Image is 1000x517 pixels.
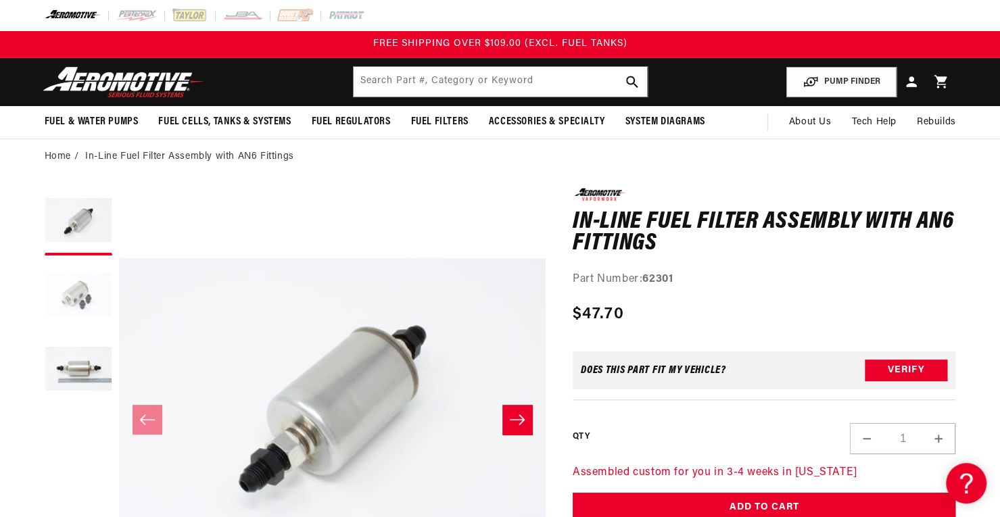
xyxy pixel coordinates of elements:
[401,106,479,138] summary: Fuel Filters
[45,262,112,330] button: Load image 2 in gallery view
[148,106,301,138] summary: Fuel Cells, Tanks & Systems
[841,106,906,139] summary: Tech Help
[786,67,897,97] button: PUMP FINDER
[39,66,208,98] img: Aeromotive
[45,149,71,164] a: Home
[573,464,956,482] p: Assembled custom for you in 3-4 weeks in [US_STATE]
[34,106,149,138] summary: Fuel & Water Pumps
[788,117,831,127] span: About Us
[907,106,966,139] summary: Rebuilds
[865,360,947,381] button: Verify
[573,302,624,326] span: $47.70
[45,188,112,255] button: Load image 1 in gallery view
[625,115,705,129] span: System Diagrams
[617,67,647,97] button: search button
[502,405,532,435] button: Slide right
[581,365,726,376] div: Does This part fit My vehicle?
[917,115,956,130] span: Rebuilds
[479,106,615,138] summary: Accessories & Specialty
[573,431,590,443] label: QTY
[573,271,956,289] div: Part Number:
[312,115,391,129] span: Fuel Regulators
[642,274,673,285] strong: 62301
[45,337,112,404] button: Load image 3 in gallery view
[133,405,162,435] button: Slide left
[373,39,627,49] span: FREE SHIPPING OVER $109.00 (EXCL. FUEL TANKS)
[85,149,294,164] li: In-Line Fuel Filter Assembly with AN6 Fittings
[45,149,956,164] nav: breadcrumbs
[489,115,605,129] span: Accessories & Specialty
[411,115,469,129] span: Fuel Filters
[158,115,291,129] span: Fuel Cells, Tanks & Systems
[354,67,647,97] input: Search by Part Number, Category or Keyword
[573,212,956,254] h1: In-Line Fuel Filter Assembly with AN6 Fittings
[615,106,715,138] summary: System Diagrams
[851,115,896,130] span: Tech Help
[778,106,841,139] a: About Us
[45,115,139,129] span: Fuel & Water Pumps
[302,106,401,138] summary: Fuel Regulators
